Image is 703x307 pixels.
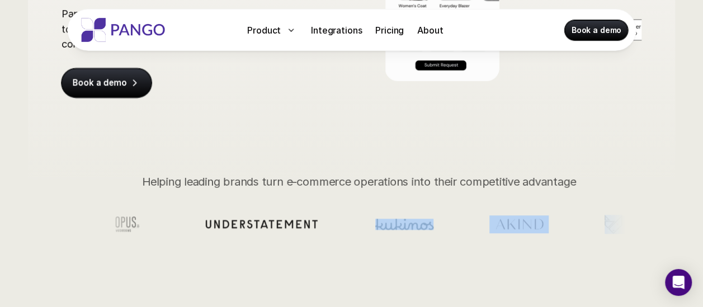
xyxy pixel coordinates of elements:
a: Pricing [371,21,408,39]
p: Pango streamlines operations to boost retention, conversions, and revenue. [62,6,230,51]
a: Integrations [306,21,366,39]
a: Book a demo [565,20,628,40]
p: Integrations [311,23,362,37]
a: About [413,21,447,39]
p: Pricing [375,23,404,37]
p: About [417,23,443,37]
p: Book a demo [73,77,127,88]
p: Book a demo [572,25,621,36]
a: Book a demo [62,68,152,97]
div: Open Intercom Messenger [665,269,692,296]
p: Product [247,23,281,37]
